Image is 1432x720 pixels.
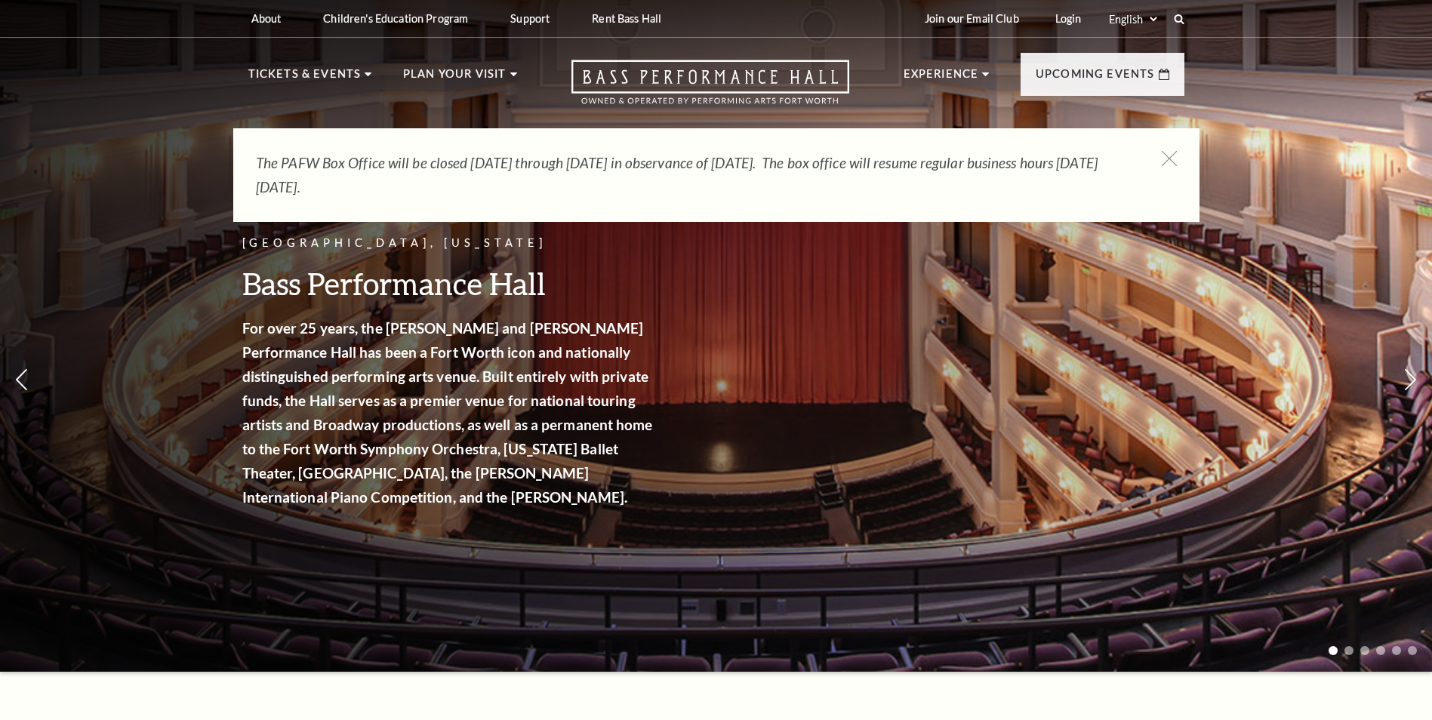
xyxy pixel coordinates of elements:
p: Upcoming Events [1036,65,1155,92]
p: About [251,12,282,25]
h3: Bass Performance Hall [242,264,657,303]
p: Support [510,12,550,25]
strong: For over 25 years, the [PERSON_NAME] and [PERSON_NAME] Performance Hall has been a Fort Worth ico... [242,319,653,506]
p: [GEOGRAPHIC_DATA], [US_STATE] [242,234,657,253]
em: The PAFW Box Office will be closed [DATE] through [DATE] in observance of [DATE]. The box office ... [256,154,1098,195]
p: Tickets & Events [248,65,362,92]
select: Select: [1106,12,1159,26]
p: Experience [904,65,979,92]
p: Children's Education Program [323,12,468,25]
p: Rent Bass Hall [592,12,661,25]
p: Plan Your Visit [403,65,507,92]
